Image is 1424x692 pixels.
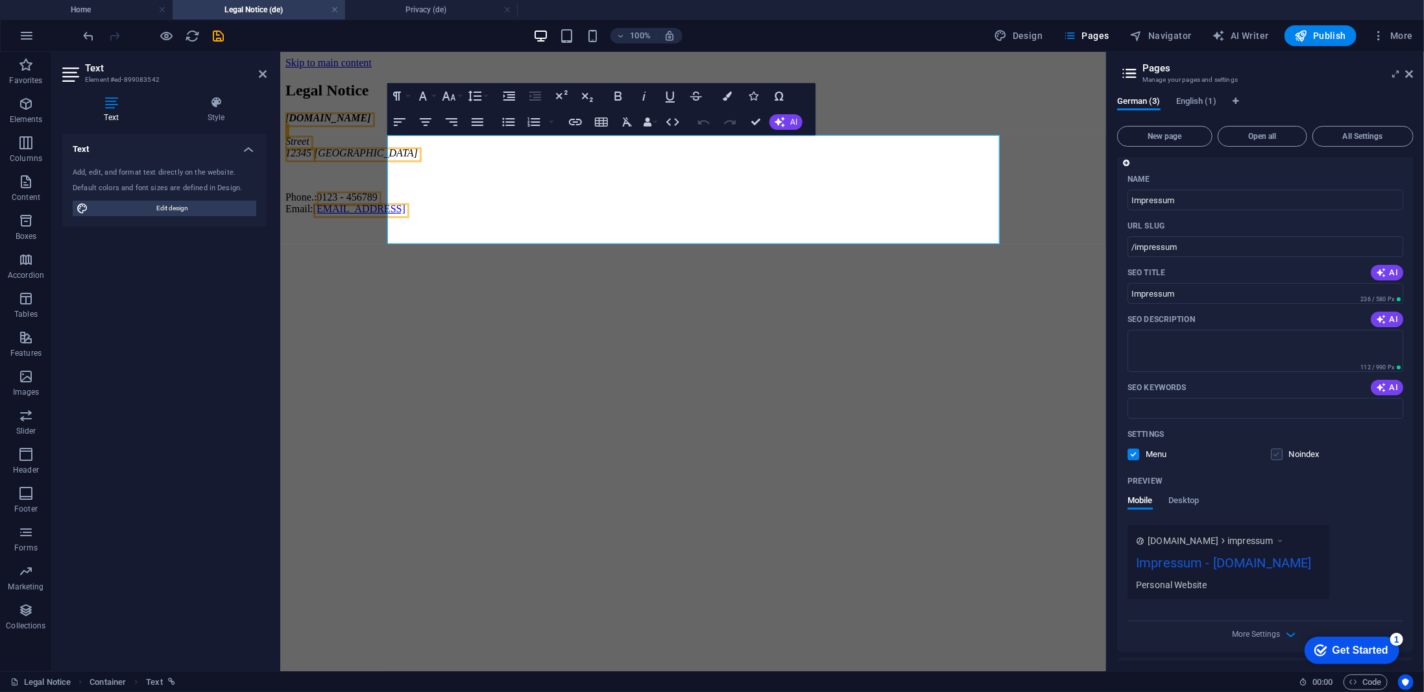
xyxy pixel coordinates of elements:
button: AI Writer [1207,25,1274,46]
a: Click to cancel selection. Double-click to open Pages [10,674,71,690]
button: Strikethrough [684,83,708,109]
p: Marketing [8,582,43,592]
button: AI [769,114,803,130]
button: Align Right [439,109,464,135]
span: English (1) [1176,93,1216,112]
button: AI [1371,380,1403,395]
button: Pages [1058,25,1114,46]
div: Get Started [38,14,94,26]
span: Street [5,84,29,95]
button: save [211,28,226,43]
p: Accordion [8,270,44,280]
button: Align Center [413,109,438,135]
p: Content [12,192,40,203]
div: Personal Website [1136,578,1321,591]
button: Bold (Ctrl+B) [606,83,631,109]
button: HTML [660,109,685,135]
p: SEO Description [1128,314,1195,325]
button: Unordered List [496,109,521,135]
div: Language Tabs [1117,96,1414,121]
button: All Settings [1312,126,1414,147]
span: AI [790,118,797,126]
button: Italic (Ctrl+I) [632,83,657,109]
span: Design [995,29,1043,42]
button: Redo (Ctrl+Shift+Z) [718,109,742,135]
button: Line Height [465,83,490,109]
textarea: The text in search results and social media [1128,330,1403,372]
span: [DOMAIN_NAME] [5,60,91,71]
p: URL SLUG [1128,221,1165,231]
nav: breadcrumb [90,674,175,690]
button: Insert Link [563,109,588,135]
div: 1 [96,3,109,16]
div: Add, edit, and format text directly on the website. [73,167,256,179]
p: Favorites [9,75,42,86]
p: Boxes [16,231,37,241]
input: Last part of the URL for this page [1128,236,1403,257]
span: 0123 - 456789 [36,140,97,151]
span: AI [1376,267,1398,278]
button: Ordered List [522,109,546,135]
label: The page title in search results and browser tabs [1128,267,1165,278]
span: 00 00 [1312,674,1333,690]
p: Forms [14,543,38,553]
p: Features [10,348,42,358]
button: 100% [610,28,657,43]
button: reload [185,28,200,43]
p: Slider [16,426,36,436]
label: The text in search results and social media [1128,314,1195,325]
p: Header [13,465,39,475]
span: AI [1376,314,1398,325]
p: SEO Keywords [1128,382,1186,393]
button: Clear Formatting [615,109,640,135]
h4: Privacy (de) [345,3,518,17]
span: [GEOGRAPHIC_DATA] [34,95,138,106]
p: Columns [10,153,42,164]
span: Desktop [1168,493,1200,511]
span: AI Writer [1213,29,1269,42]
span: Calculated pixel length in search results [1358,363,1403,372]
span: impressum [1227,534,1273,547]
button: Icons [741,83,766,109]
p: Tables [14,309,38,319]
button: AI [1371,312,1403,327]
span: AI [1376,382,1398,393]
button: Subscript [575,83,599,109]
h4: Text [62,134,267,157]
p: SEO Title [1128,267,1165,278]
p: Preview of your page in search results [1128,476,1163,486]
span: Calculated pixel length in search results [1358,295,1403,304]
div: Impressum - [DOMAIN_NAME] [1136,553,1321,578]
button: Paragraph Format [387,83,412,109]
button: Special Characters [767,83,791,109]
span: Publish [1295,29,1346,42]
button: More [1367,25,1418,46]
button: Undo (Ctrl+Z) [692,109,716,135]
h2: Text [85,62,267,74]
button: More Settings [1258,626,1273,642]
div: Get Started 1 items remaining, 80% complete [10,6,105,34]
p: Collections [6,621,45,631]
span: Click to select. Double-click to edit [90,674,126,690]
i: Undo: Change pages (Ctrl+Z) [82,29,97,43]
p: Phone.: Email: [5,140,821,163]
i: This element is linked [168,678,175,686]
button: Decrease Indent [523,83,548,109]
a: Skip to main content [5,5,91,16]
span: More [1372,29,1413,42]
div: Default colors and font sizes are defined in Design. [73,183,256,194]
span: 112 / 990 Px [1360,364,1394,371]
i: Save (Ctrl+S) [211,29,226,43]
button: Align Left [387,109,412,135]
button: undo [81,28,97,43]
button: Publish [1285,25,1357,46]
button: Underline (Ctrl+U) [658,83,682,109]
button: Align Justify [465,109,490,135]
span: More Settings [1233,630,1281,639]
button: Data Bindings [641,109,659,135]
p: Footer [14,504,38,514]
i: Reload page [186,29,200,43]
span: 236 / 580 Px [1360,296,1394,303]
p: Settings [1128,429,1164,439]
span: Open all [1224,132,1301,140]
